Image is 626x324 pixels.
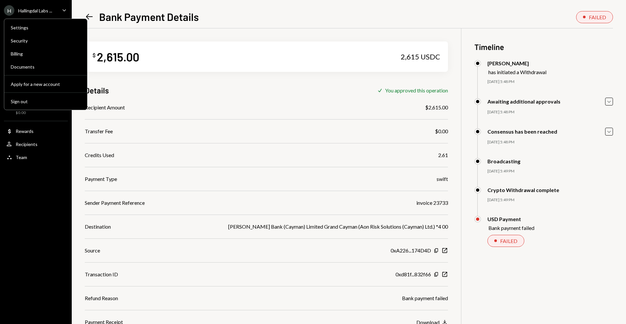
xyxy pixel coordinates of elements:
[487,158,520,164] div: Broadcasting
[85,85,109,96] h3: Details
[4,125,68,137] a: Rewards
[85,247,100,254] div: Source
[85,127,113,135] div: Transfer Fee
[7,35,84,46] a: Security
[487,60,546,66] div: [PERSON_NAME]
[85,175,117,183] div: Payment Type
[97,49,139,64] div: 2,615.00
[18,8,52,13] div: Hallingdal Labs ...
[487,187,559,193] div: Crypto Withdrawal complete
[488,69,546,75] div: has initiated a Withdrawal
[391,247,431,254] div: 0xA226...174D4D
[487,79,613,85] div: [DATE] 5:48 PM
[7,48,84,59] a: Billing
[437,175,448,183] div: swift
[487,197,613,203] div: [DATE] 5:49 PM
[85,151,114,159] div: Credits Used
[7,78,84,90] button: Apply for a new account
[7,61,84,73] a: Documents
[487,139,613,145] div: [DATE] 5:48 PM
[16,128,34,134] div: Rewards
[99,10,199,23] h1: Bank Payment Details
[93,52,96,58] div: $
[85,294,118,302] div: Refund Reason
[401,52,440,61] div: 2,615 USDC
[228,223,448,231] div: [PERSON_NAME] Bank (Cayman) Limited Grand Cayman (Aon Risk Solutions (Cayman) Ltd.) *4 00
[11,81,81,87] div: Apply for a new account
[474,41,613,52] h3: Timeline
[7,96,84,107] button: Sign out
[11,25,81,30] div: Settings
[4,138,68,150] a: Recipients
[85,223,111,231] div: Destination
[11,51,81,57] div: Billing
[395,270,431,278] div: 0xd81f...832f66
[11,64,81,70] div: Documents
[416,199,448,207] div: invoice 23733
[487,98,560,105] div: Awaiting additional approvals
[402,294,448,302] div: Bank payment failed
[85,104,125,111] div: Recipient Amount
[487,216,534,222] div: USD Payment
[16,154,27,160] div: Team
[85,199,145,207] div: Sender Payment Reference
[500,238,517,244] div: FAILED
[435,127,448,135] div: $0.00
[4,5,14,16] div: H
[487,109,613,115] div: [DATE] 5:48 PM
[487,128,557,135] div: Consensus has been reached
[7,22,84,33] a: Settings
[16,141,37,147] div: Recipients
[385,87,448,93] div: You approved this operation
[85,270,118,278] div: Transaction ID
[488,225,534,231] div: Bank payment failed
[11,99,81,104] div: Sign out
[438,151,448,159] div: 2.61
[11,38,81,43] div: Security
[16,110,28,116] div: $0.00
[487,169,613,174] div: [DATE] 5:49 PM
[425,104,448,111] div: $2,615.00
[589,14,606,20] div: FAILED
[4,151,68,163] a: Team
